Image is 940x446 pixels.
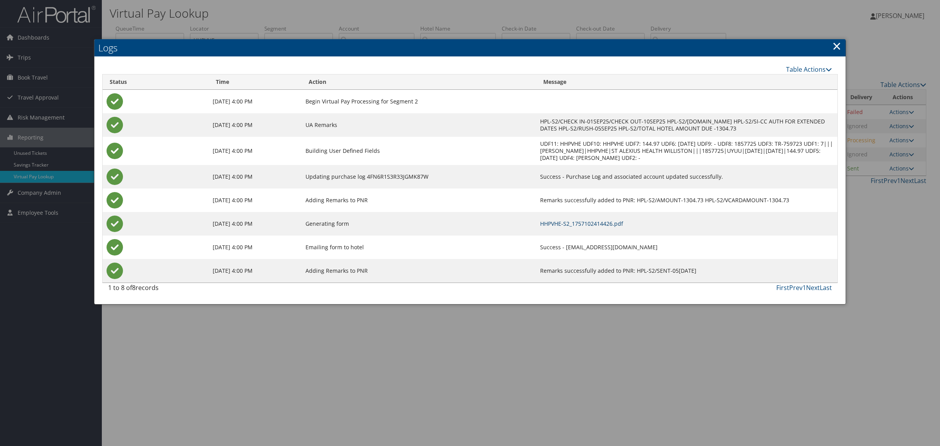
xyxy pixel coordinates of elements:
td: Remarks successfully added to PNR: HPL-S2/SENT-05[DATE] [536,259,837,283]
a: 1 [803,283,806,292]
td: Building User Defined Fields [302,137,536,165]
td: Success - [EMAIL_ADDRESS][DOMAIN_NAME] [536,236,837,259]
td: UDF11: HHPVHE UDF10: HHPVHE UDF7: 144.97 UDF6: [DATE] UDF9: - UDF8: 1857725 UDF3: TR-759723 UDF1:... [536,137,837,165]
div: 1 to 8 of records [108,283,280,296]
td: Updating purchase log 4FN6R1S3R33JGMK87W [302,165,536,189]
td: Generating form [302,212,536,236]
a: Close [832,38,841,54]
a: First [776,283,789,292]
a: Last [820,283,832,292]
td: Adding Remarks to PNR [302,259,536,283]
th: Status: activate to sort column ascending [103,74,209,90]
td: Adding Remarks to PNR [302,189,536,212]
td: [DATE] 4:00 PM [209,259,302,283]
a: Prev [789,283,803,292]
td: [DATE] 4:00 PM [209,113,302,137]
th: Message: activate to sort column ascending [536,74,837,90]
td: HPL-S2/CHECK IN-01SEP25/CHECK OUT-10SEP25 HPL-S2/[DOMAIN_NAME] HPL-S2/SI-CC AUTH FOR EXTENDED DAT... [536,113,837,137]
th: Time: activate to sort column ascending [209,74,302,90]
th: Action: activate to sort column ascending [302,74,536,90]
td: [DATE] 4:00 PM [209,189,302,212]
td: Remarks successfully added to PNR: HPL-S2/AMOUNT-1304.73 HPL-S2/VCARDAMOUNT-1304.73 [536,189,837,212]
td: [DATE] 4:00 PM [209,90,302,113]
span: 8 [132,283,136,292]
td: [DATE] 4:00 PM [209,165,302,189]
td: UA Remarks [302,113,536,137]
td: Success - Purchase Log and associated account updated successfully. [536,165,837,189]
td: Begin Virtual Pay Processing for Segment 2 [302,90,536,113]
a: Next [806,283,820,292]
a: Table Actions [786,65,832,74]
td: [DATE] 4:00 PM [209,236,302,259]
td: [DATE] 4:00 PM [209,137,302,165]
h2: Logs [94,39,846,56]
td: [DATE] 4:00 PM [209,212,302,236]
a: HHPVHE-S2_1757102414426.pdf [540,220,623,227]
td: Emailing form to hotel [302,236,536,259]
